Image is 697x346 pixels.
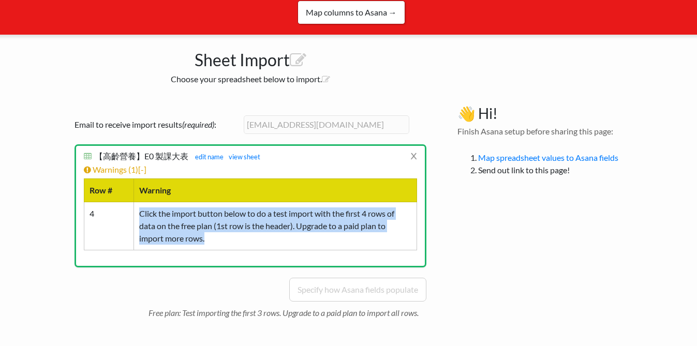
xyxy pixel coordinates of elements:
p: Free plan: Test importing the first 3 rows. Upgrade to a paid plan to import all rows. [149,302,426,319]
button: Specify how Asana fields populate [289,278,426,302]
td: 4 [84,202,134,250]
a: Map spreadsheet values to Asana fields [478,153,618,162]
span: 1 [131,164,136,174]
a: x [410,146,417,166]
td: Click the import button below to do a test import with the first 4 rows of data on the free plan ... [134,202,417,250]
a: edit name [190,153,224,161]
h2: Choose your spreadsheet below to import. [64,74,437,84]
h3: 👋 Hi! [457,105,633,123]
h4: Finish Asana setup before sharing this page: [457,126,633,136]
th: Row # [84,178,134,202]
iframe: Drift Widget Chat Window [484,154,691,300]
li: Send out link to this page! [478,164,633,176]
label: Email to receive import results : [75,118,240,131]
th: Warning [134,178,417,202]
iframe: Drift Widget Chat Controller [645,294,685,334]
input: example@gmail.com [244,115,409,134]
a: view sheet [224,153,260,161]
a: Map columns to Asana → [298,1,405,24]
i: (required) [182,119,214,129]
a: Warnings (1)[-] [84,164,146,174]
span: 【高齡營養】E0 製課大表 [95,151,188,161]
span: [-] [138,164,146,174]
h1: Sheet Import [64,45,437,70]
